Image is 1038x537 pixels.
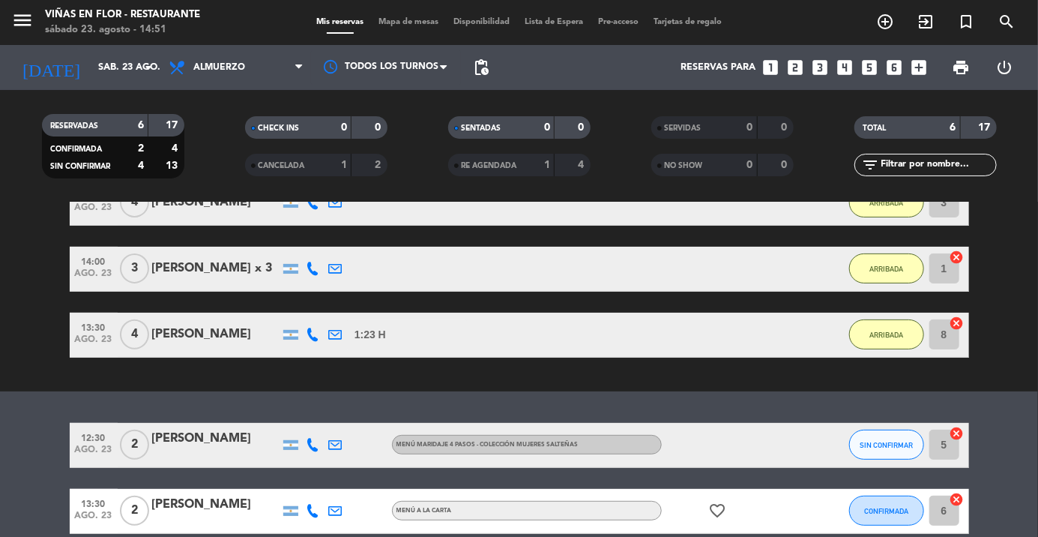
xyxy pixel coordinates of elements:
i: arrow_drop_down [139,58,157,76]
i: [DATE] [11,51,91,84]
i: add_circle_outline [876,13,894,31]
span: ago. 23 [75,202,112,220]
span: ago. 23 [75,445,112,462]
span: CANCELADA [259,162,305,169]
i: add_box [909,58,929,77]
span: Mapa de mesas [371,18,446,26]
span: ARRIBADA [869,199,903,207]
i: looks_4 [835,58,854,77]
span: Tarjetas de regalo [646,18,729,26]
strong: 4 [138,160,144,171]
button: CONFIRMADA [849,496,924,526]
i: cancel [950,250,965,265]
strong: 0 [578,122,587,133]
span: pending_actions [472,58,490,76]
span: ago. 23 [75,511,112,528]
strong: 0 [781,122,790,133]
div: [PERSON_NAME] [152,325,280,344]
strong: 6 [138,120,144,130]
span: ARRIBADA [869,265,903,273]
strong: 0 [747,122,753,133]
div: [PERSON_NAME] [152,495,280,514]
span: Disponibilidad [446,18,517,26]
strong: 0 [544,122,550,133]
i: cancel [950,316,965,331]
strong: 0 [747,160,753,170]
span: SENTADAS [462,124,501,132]
strong: 13 [166,160,181,171]
i: exit_to_app [917,13,935,31]
button: menu [11,9,34,37]
span: RESERVADAS [51,122,99,130]
span: 14:00 [75,252,112,269]
span: Reservas para [681,62,755,73]
button: ARRIBADA [849,187,924,217]
span: 1:23 H [354,326,386,343]
span: Menú maridaje 4 pasos - Colección Mujeres Salteñas [396,442,579,448]
strong: 0 [341,122,347,133]
span: 13:30 [75,318,112,335]
i: looks_one [761,58,780,77]
i: looks_two [785,58,805,77]
button: SIN CONFIRMAR [849,430,924,460]
strong: 4 [578,160,587,170]
i: looks_6 [884,58,904,77]
input: Filtrar por nombre... [880,157,996,173]
strong: 0 [781,160,790,170]
i: cancel [950,426,965,441]
span: ago. 23 [75,268,112,286]
button: ARRIBADA [849,253,924,283]
i: search [998,13,1016,31]
span: Mis reservas [309,18,371,26]
span: SIN CONFIRMAR [860,441,913,449]
span: 4 [120,319,149,349]
strong: 4 [172,143,181,154]
span: RE AGENDADA [462,162,517,169]
div: LOG OUT [983,45,1027,90]
div: [PERSON_NAME] [152,193,280,212]
span: CHECK INS [259,124,300,132]
span: NO SHOW [665,162,703,169]
strong: 6 [950,122,956,133]
i: cancel [950,492,965,507]
i: looks_3 [810,58,830,77]
button: ARRIBADA [849,319,924,349]
span: 12:30 [75,428,112,445]
strong: 17 [166,120,181,130]
span: CONFIRMADA [51,145,103,153]
i: looks_5 [860,58,879,77]
span: ARRIBADA [869,331,903,339]
span: Pre-acceso [591,18,646,26]
strong: 1 [544,160,550,170]
span: Menú a la carta [396,508,452,514]
span: Lista de Espera [517,18,591,26]
span: CONFIRMADA [864,507,908,515]
span: TOTAL [863,124,887,132]
div: sábado 23. agosto - 14:51 [45,22,200,37]
strong: 0 [375,122,384,133]
span: Almuerzo [193,62,245,73]
strong: 2 [375,160,384,170]
span: 2 [120,496,149,526]
i: power_settings_new [996,58,1014,76]
div: [PERSON_NAME] [152,429,280,448]
i: menu [11,9,34,31]
div: Viñas en Flor - Restaurante [45,7,200,22]
span: 13:30 [75,494,112,511]
strong: 1 [341,160,347,170]
span: print [952,58,970,76]
span: 3 [120,253,149,283]
span: 2 [120,430,149,460]
i: favorite_border [709,502,727,520]
span: ago. 23 [75,334,112,352]
span: SIN CONFIRMAR [51,163,111,170]
span: SERVIDAS [665,124,701,132]
div: [PERSON_NAME] x 3 [152,259,280,278]
i: turned_in_not [957,13,975,31]
strong: 2 [138,143,144,154]
strong: 17 [978,122,993,133]
i: filter_list [862,156,880,174]
span: 4 [120,187,149,217]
